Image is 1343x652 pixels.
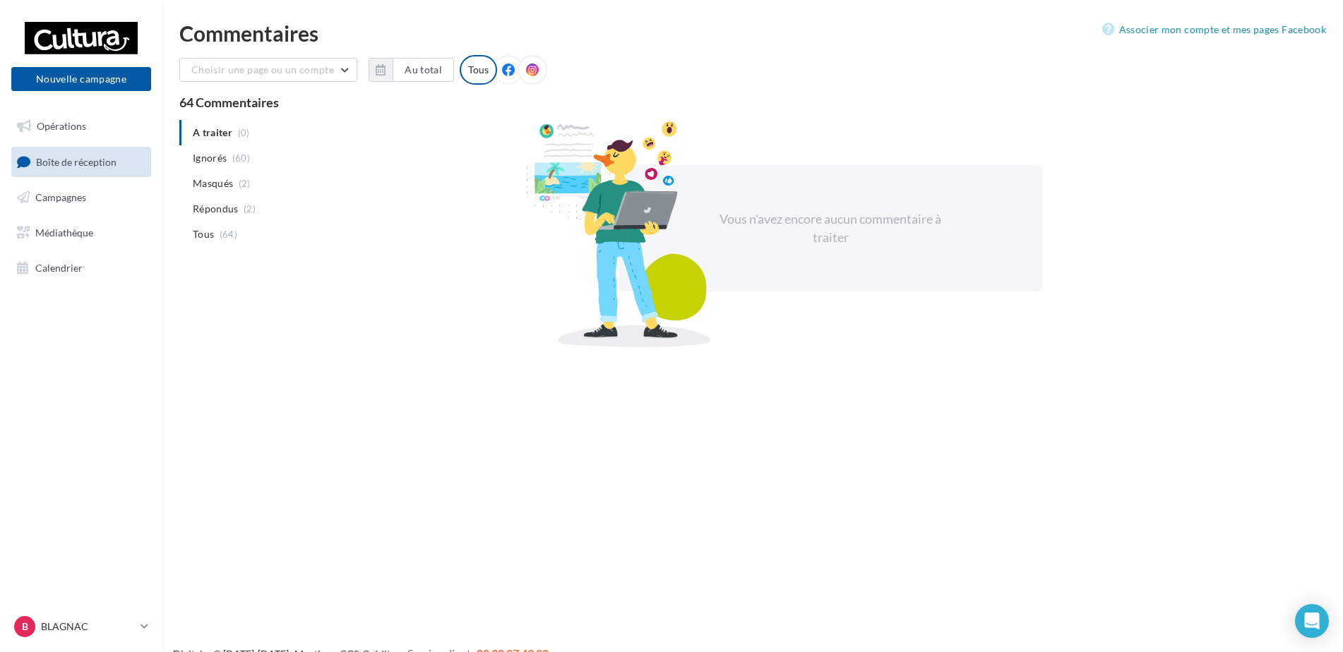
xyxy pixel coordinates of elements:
span: Ignorés [193,151,227,165]
span: Opérations [37,120,86,132]
div: 64 Commentaires [179,96,1326,109]
button: Choisir une page ou un compte [179,58,357,82]
div: Tous [460,55,497,85]
button: Au total [393,58,454,82]
span: (60) [232,152,250,164]
span: Masqués [193,176,233,191]
span: B [22,620,28,634]
span: Médiathèque [35,227,93,239]
a: Calendrier [8,253,154,283]
span: Tous [193,227,214,241]
a: Associer mon compte et mes pages Facebook [1102,21,1326,38]
span: (2) [239,178,251,189]
span: Répondus [193,202,239,216]
span: Boîte de réception [36,155,117,167]
div: Vous n'avez encore aucun commentaire à traiter [709,210,952,246]
button: Au total [369,58,454,82]
p: BLAGNAC [41,620,135,634]
a: Boîte de réception [8,147,154,177]
div: Commentaires [179,23,1326,44]
div: Open Intercom Messenger [1295,604,1329,638]
span: (2) [244,203,256,215]
span: Choisir une page ou un compte [191,64,334,76]
a: B BLAGNAC [11,613,151,640]
button: Nouvelle campagne [11,67,151,91]
span: Calendrier [35,261,83,273]
a: Opérations [8,111,154,141]
span: Campagnes [35,191,86,203]
a: Campagnes [8,183,154,212]
span: (64) [220,229,237,240]
a: Médiathèque [8,218,154,248]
